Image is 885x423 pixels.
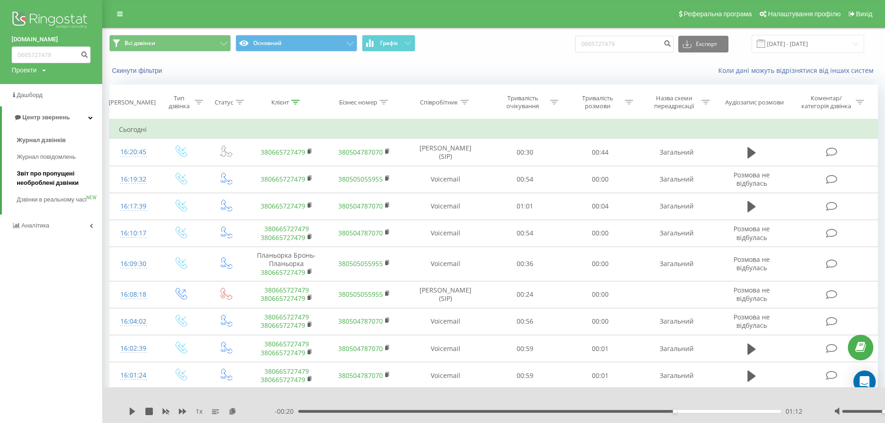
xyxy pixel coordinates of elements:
[487,139,562,166] td: 00:30
[261,294,305,303] a: 380665727479
[403,335,487,362] td: Voicemail
[734,312,770,330] span: Розмова не відбулась
[403,139,487,166] td: [PERSON_NAME] (SIP)
[271,98,289,106] div: Клієнт
[734,224,770,241] span: Розмова не відбулась
[196,407,203,416] span: 1 x
[403,281,487,308] td: [PERSON_NAME] (SIP)
[125,39,155,47] span: Всі дзвінки
[487,335,562,362] td: 00:59
[261,233,305,242] a: 380665727479
[563,220,637,247] td: 00:00
[109,35,231,52] button: Всі дзвінки
[261,148,305,156] a: 380665727479
[563,139,637,166] td: 00:44
[264,367,309,376] a: 380665727479
[563,362,637,389] td: 00:01
[17,136,66,145] span: Журнал дзвінків
[261,348,305,357] a: 380665727479
[248,247,326,281] td: Планьорка Бронь-Планьорка
[236,35,357,52] button: Основний
[637,308,715,335] td: Загальний
[109,66,167,75] button: Скинути фільтри
[403,193,487,220] td: Voicemail
[338,344,383,353] a: 380504787070
[403,166,487,193] td: Voicemail
[768,10,840,18] span: Налаштування профілю
[563,335,637,362] td: 00:01
[487,308,562,335] td: 00:56
[166,94,192,110] div: Тип дзвінка
[403,362,487,389] td: Voicemail
[17,169,98,188] span: Звіт про пропущені необроблені дзвінки
[17,132,102,149] a: Журнал дзвінків
[487,247,562,281] td: 00:36
[575,36,674,52] input: Пошук за номером
[275,407,298,416] span: - 00:20
[119,170,148,189] div: 16:19:32
[637,362,715,389] td: Загальний
[119,286,148,304] div: 16:08:18
[17,165,102,191] a: Звіт про пропущені необроблені дзвінки
[2,106,102,129] a: Центр звернень
[338,148,383,156] a: 380504787070
[637,139,715,166] td: Загальний
[264,286,309,294] a: 380665727479
[487,193,562,220] td: 01:01
[649,94,699,110] div: Назва схеми переадресації
[17,195,86,204] span: Дзвінки в реальному часі
[678,36,728,52] button: Експорт
[673,410,676,413] div: Accessibility label
[119,255,148,273] div: 16:09:30
[119,366,148,384] div: 16:01:24
[637,193,715,220] td: Загальний
[563,247,637,281] td: 00:00
[403,308,487,335] td: Voicemail
[119,339,148,358] div: 16:02:39
[338,259,383,268] a: 380505055955
[119,312,148,331] div: 16:04:02
[21,222,49,229] span: Аналiтика
[853,371,876,393] div: Open Intercom Messenger
[498,94,548,110] div: Тривалість очікування
[487,220,562,247] td: 00:54
[734,170,770,188] span: Розмова не відбулась
[487,281,562,308] td: 00:24
[12,46,91,63] input: Пошук за номером
[261,375,305,384] a: 380665727479
[119,224,148,242] div: 16:10:17
[110,120,878,139] td: Сьогодні
[725,98,784,106] div: Аудіозапис розмови
[403,220,487,247] td: Voicemail
[637,166,715,193] td: Загальний
[718,66,878,75] a: Коли дані можуть відрізнятися вiд інших систем
[17,91,43,98] span: Дашборд
[261,321,305,330] a: 380665727479
[637,335,715,362] td: Загальний
[734,286,770,303] span: Розмова не відбулась
[684,10,752,18] span: Реферальна програма
[403,247,487,281] td: Voicemail
[799,94,853,110] div: Коментар/категорія дзвінка
[338,290,383,299] a: 380505055955
[215,98,233,106] div: Статус
[339,98,377,106] div: Бізнес номер
[338,228,383,237] a: 380504787070
[637,247,715,281] td: Загальний
[338,175,383,183] a: 380505055955
[420,98,458,106] div: Співробітник
[261,268,305,277] a: 380665727479
[338,371,383,380] a: 380504787070
[563,193,637,220] td: 00:04
[637,220,715,247] td: Загальний
[264,312,309,321] a: 380665727479
[12,65,37,75] div: Проекти
[487,362,562,389] td: 00:59
[12,9,91,33] img: Ringostat logo
[22,114,70,121] span: Центр звернень
[338,202,383,210] a: 380504787070
[573,94,623,110] div: Тривалість розмови
[563,166,637,193] td: 00:00
[362,35,415,52] button: Графік
[17,149,102,165] a: Журнал повідомлень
